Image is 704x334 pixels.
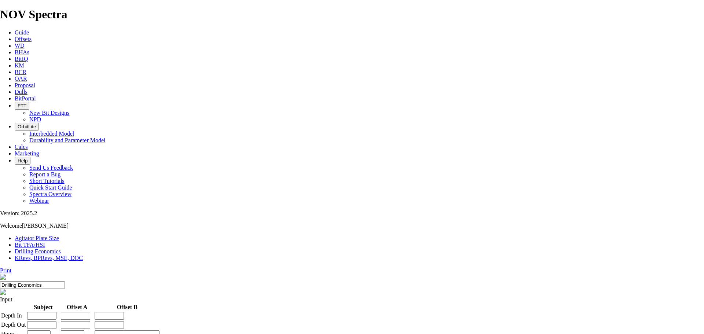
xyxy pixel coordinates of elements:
a: OAR [15,76,27,82]
a: Dulls [15,89,27,95]
a: Report a Bug [29,171,60,177]
a: Durability and Parameter Model [29,137,106,143]
a: BitPortal [15,95,36,102]
span: Help [18,158,27,164]
button: OrbitLite [15,123,39,131]
a: KRevs, BPRevs, MSE, DOC [15,255,83,261]
th: Subject [27,304,60,311]
a: BitIQ [15,56,28,62]
th: Offset B [94,304,160,311]
th: Offset A [60,304,93,311]
a: WD [15,43,25,49]
td: Depth Out [1,321,26,329]
a: Short Tutorials [29,178,65,184]
a: NPD [29,116,41,122]
a: Spectra Overview [29,191,71,197]
span: [PERSON_NAME] [22,223,69,229]
a: Offsets [15,36,32,42]
a: BHAs [15,49,29,55]
a: Send Us Feedback [29,165,73,171]
a: KM [15,62,24,69]
a: Webinar [29,198,49,204]
a: Interbedded Model [29,131,74,137]
span: OrbitLite [18,124,36,129]
button: FTT [15,102,29,110]
button: Help [15,157,30,165]
a: Drilling Economics [15,248,61,254]
a: New Bit Designs [29,110,69,116]
a: Bit TFA/HSI [15,242,45,248]
a: Proposal [15,82,35,88]
a: Agitator Plate Size [15,235,59,241]
td: Depth In [1,312,26,320]
a: Quick Start Guide [29,184,72,191]
a: Marketing [15,150,39,157]
span: FTT [18,103,26,109]
a: Guide [15,29,29,36]
a: Calcs [15,144,28,150]
a: BCR [15,69,26,75]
